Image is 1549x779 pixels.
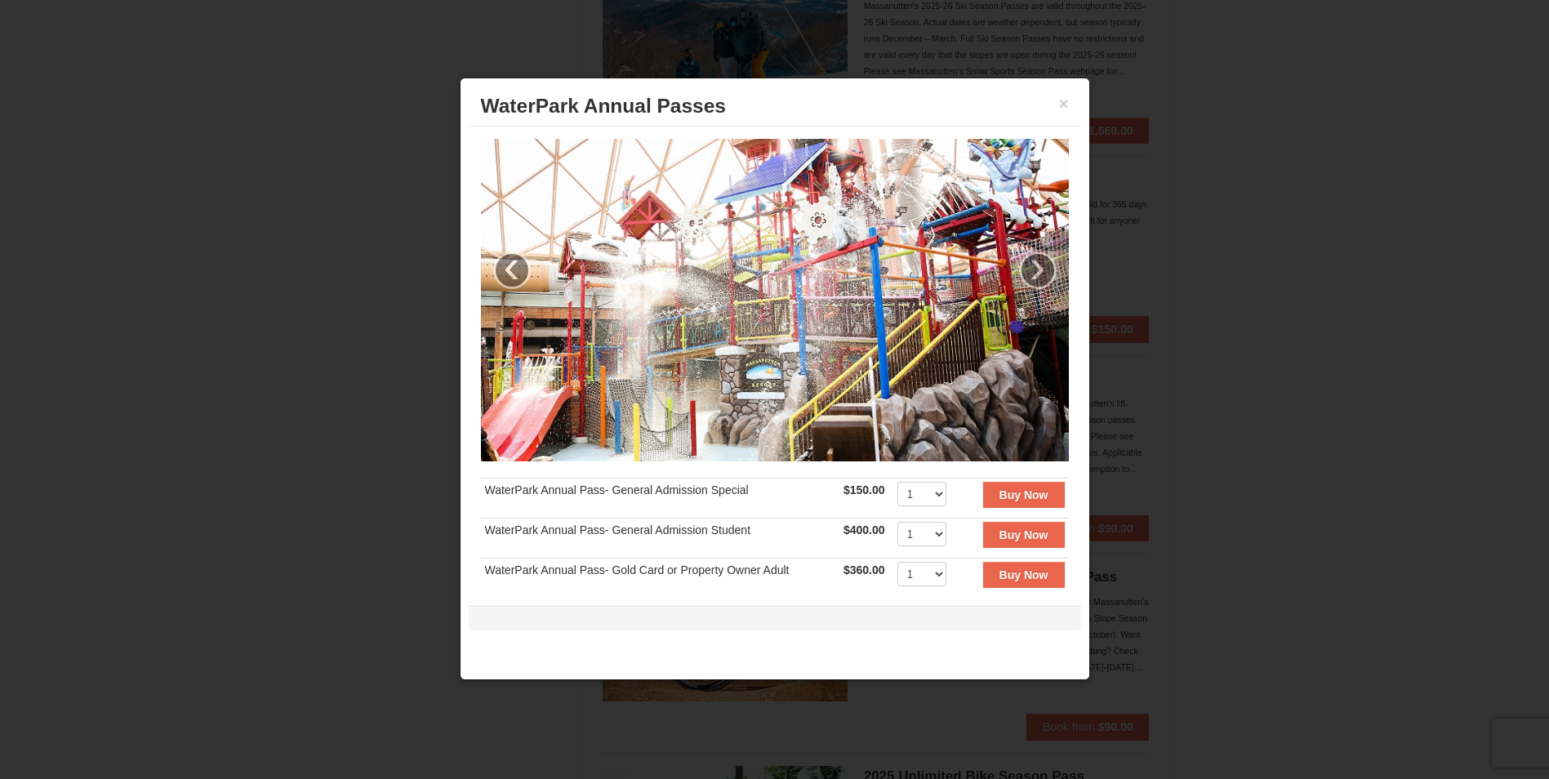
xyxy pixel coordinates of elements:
[843,523,885,536] strong: $400.00
[481,518,839,558] td: WaterPark Annual Pass- General Admission Student
[1019,252,1057,289] a: ›
[983,522,1065,548] button: Buy Now
[983,562,1065,588] button: Buy Now
[843,563,885,576] strong: $360.00
[481,139,1069,461] img: 6619937-36-230dbc92.jpg
[999,488,1048,501] strong: Buy Now
[983,482,1065,508] button: Buy Now
[481,558,839,598] td: WaterPark Annual Pass- Gold Card or Property Owner Adult
[481,478,839,518] td: WaterPark Annual Pass- General Admission Special
[843,483,885,496] strong: $150.00
[493,252,531,289] a: ‹
[481,94,1069,118] h3: WaterPark Annual Passes
[999,528,1048,541] strong: Buy Now
[1059,96,1069,112] button: ×
[999,568,1048,581] strong: Buy Now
